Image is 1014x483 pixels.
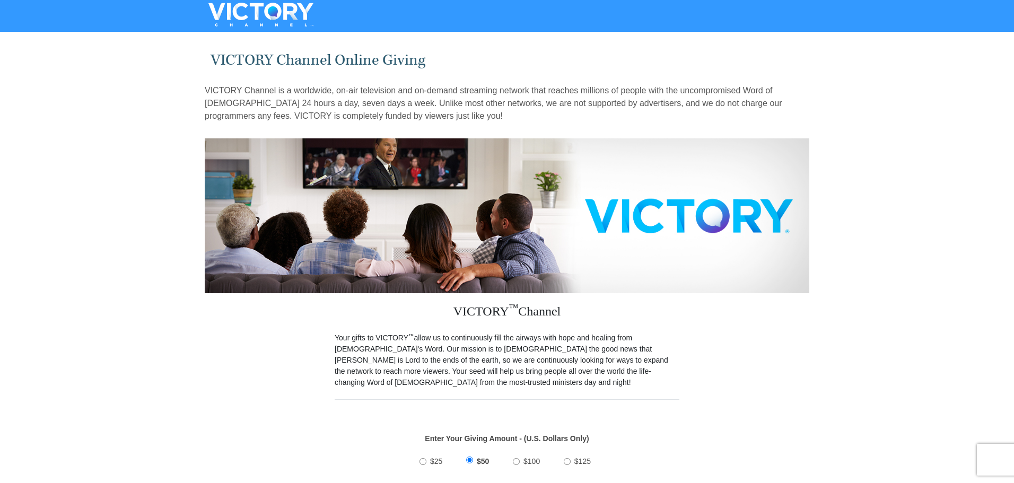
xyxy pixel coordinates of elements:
[195,3,327,27] img: VICTORYTHON - VICTORY Channel
[509,302,519,313] sup: ™
[430,457,442,466] span: $25
[335,332,679,388] p: Your gifts to VICTORY allow us to continuously fill the airways with hope and healing from [DEMOG...
[408,332,414,339] sup: ™
[211,51,804,69] h1: VICTORY Channel Online Giving
[477,457,489,466] span: $50
[335,293,679,332] h3: VICTORY Channel
[425,434,589,443] strong: Enter Your Giving Amount - (U.S. Dollars Only)
[205,84,809,122] p: VICTORY Channel is a worldwide, on-air television and on-demand streaming network that reaches mi...
[523,457,540,466] span: $100
[574,457,591,466] span: $125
